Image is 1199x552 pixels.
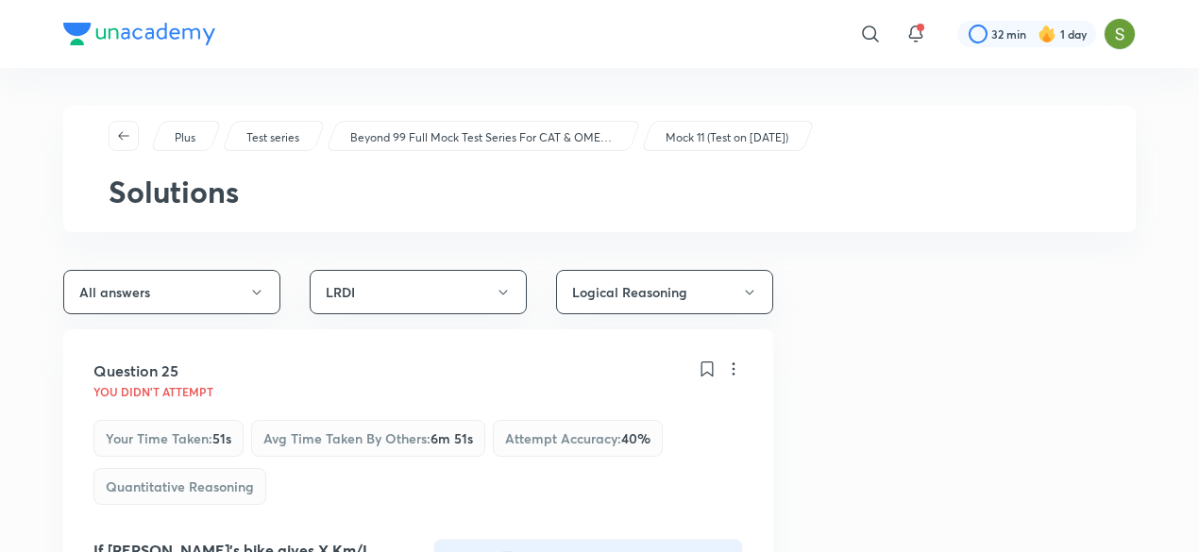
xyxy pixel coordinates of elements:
img: streak [1038,25,1056,43]
img: Samridhi Vij [1104,18,1136,50]
a: Test series [244,129,303,146]
a: Beyond 99 Full Mock Test Series For CAT & OMETs 2025 [347,129,618,146]
div: Attempt accuracy : [493,420,663,457]
p: You didn't Attempt [93,386,213,397]
p: Mock 11 (Test on [DATE]) [666,129,788,146]
p: Beyond 99 Full Mock Test Series For CAT & OMETs 2025 [350,129,615,146]
img: Company Logo [63,23,215,45]
span: 6m 51s [431,429,473,447]
h5: Question 25 [93,360,178,382]
button: All answers [63,270,280,314]
a: Plus [172,129,199,146]
div: Your time taken : [93,420,244,457]
div: Quantitative Reasoning [93,468,266,505]
p: Test series [246,129,299,146]
h2: Solutions [109,174,1090,209]
span: 51s [212,429,231,447]
span: 40 % [621,429,650,447]
a: Mock 11 (Test on [DATE]) [663,129,792,146]
div: Avg time taken by others : [251,420,485,457]
button: Logical Reasoning [556,270,773,314]
p: Plus [175,129,195,146]
button: LRDI [310,270,527,314]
